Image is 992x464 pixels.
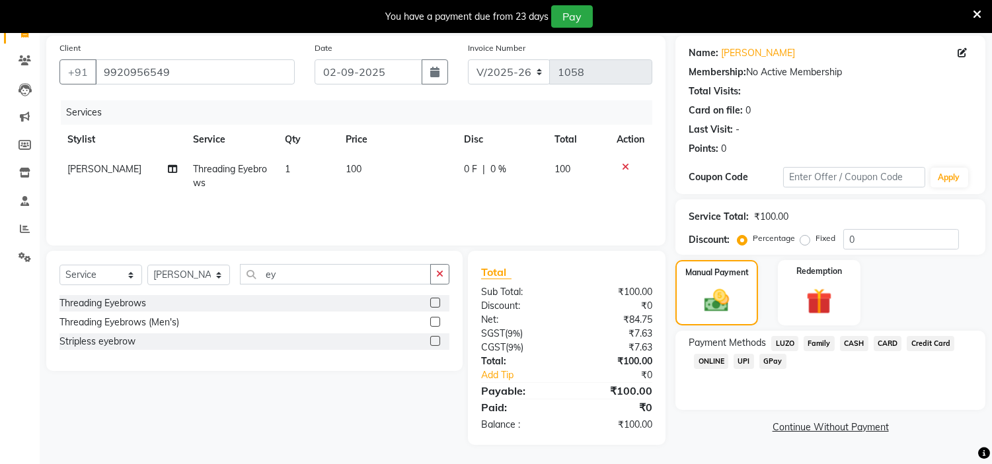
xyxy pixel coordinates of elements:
[689,84,741,98] div: Total Visits:
[753,232,795,244] label: Percentage
[59,125,186,154] th: Stylist
[840,336,868,351] span: CASH
[804,336,835,351] span: Family
[277,125,338,154] th: Qty
[583,368,663,382] div: ₹0
[745,104,751,117] div: 0
[481,265,512,279] span: Total
[338,125,456,154] th: Price
[59,335,135,348] div: Stripless eyebrow
[689,336,766,350] span: Payment Methods
[721,46,795,60] a: [PERSON_NAME]
[67,163,141,175] span: [PERSON_NAME]
[551,5,593,28] button: Pay
[95,59,295,84] input: Search by Name/Mobile/Email/Code
[315,42,332,54] label: Date
[689,210,749,224] div: Service Total:
[471,418,567,432] div: Balance :
[471,399,567,415] div: Paid:
[678,420,983,434] a: Continue Without Payment
[736,123,740,137] div: -
[464,162,477,176] span: 0 F
[689,65,972,79] div: No Active Membership
[240,264,431,284] input: Search or Scan
[346,163,362,175] span: 100
[59,42,81,54] label: Client
[816,232,835,244] label: Fixed
[567,341,663,354] div: ₹7.63
[508,342,521,352] span: 9%
[697,286,736,315] img: _cash.svg
[385,10,549,24] div: You have a payment due from 23 days
[471,354,567,368] div: Total:
[508,328,520,339] span: 9%
[61,100,662,125] div: Services
[567,299,663,313] div: ₹0
[490,162,506,176] span: 0 %
[471,299,567,313] div: Discount:
[285,163,290,175] span: 1
[471,313,567,327] div: Net:
[481,327,505,339] span: SGST
[59,296,146,310] div: Threading Eyebrows
[59,315,179,329] div: Threading Eyebrows (Men's)
[567,285,663,299] div: ₹100.00
[689,170,783,184] div: Coupon Code
[186,125,278,154] th: Service
[471,383,567,399] div: Payable:
[567,383,663,399] div: ₹100.00
[567,418,663,432] div: ₹100.00
[482,162,485,176] span: |
[689,104,743,117] div: Card on file:
[931,168,968,187] button: Apply
[754,210,788,224] div: ₹100.00
[555,163,571,175] span: 100
[734,354,754,369] span: UPI
[796,265,842,277] label: Redemption
[567,313,663,327] div: ₹84.75
[471,285,567,299] div: Sub Total:
[874,336,902,351] span: CARD
[783,167,925,187] input: Enter Offer / Coupon Code
[468,42,525,54] label: Invoice Number
[471,368,583,382] a: Add Tip
[798,285,840,317] img: _gift.svg
[567,399,663,415] div: ₹0
[59,59,96,84] button: +91
[471,341,567,354] div: ( )
[907,336,954,351] span: Credit Card
[471,327,567,341] div: ( )
[771,336,798,351] span: LUZO
[481,341,506,353] span: CGST
[689,142,718,156] div: Points:
[689,65,746,79] div: Membership:
[567,354,663,368] div: ₹100.00
[689,123,733,137] div: Last Visit:
[567,327,663,341] div: ₹7.63
[759,354,786,369] span: GPay
[694,354,728,369] span: ONLINE
[721,142,726,156] div: 0
[689,233,730,247] div: Discount:
[194,163,268,189] span: Threading Eyebrows
[685,267,749,279] label: Manual Payment
[609,125,652,154] th: Action
[689,46,718,60] div: Name:
[456,125,547,154] th: Disc
[547,125,609,154] th: Total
